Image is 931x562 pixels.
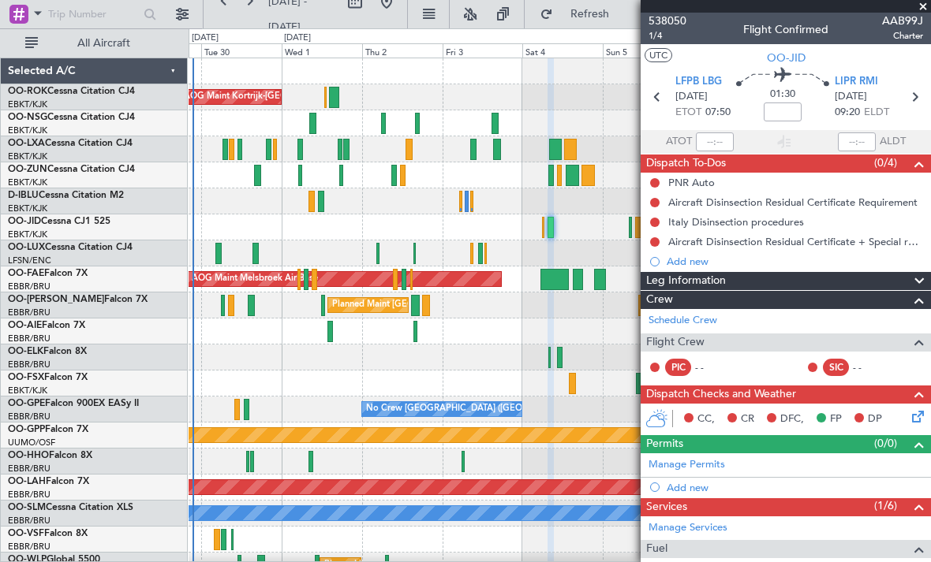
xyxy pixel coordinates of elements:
[8,177,47,188] a: EBKT/KJK
[8,437,55,448] a: UUMO/OSF
[667,481,923,494] div: Add new
[8,463,50,475] a: EBBR/BRU
[695,360,731,374] div: - -
[8,87,47,96] span: OO-ROK
[868,411,882,427] span: DP
[8,191,124,200] a: D-IBLUCessna Citation M2
[8,373,44,382] span: OO-FSX
[646,435,683,453] span: Permits
[835,89,867,105] span: [DATE]
[8,425,45,434] span: OO-GPP
[666,134,692,150] span: ATOT
[8,281,50,292] a: EBBR/BRU
[770,87,795,102] span: 01:30
[874,435,897,452] span: (0/0)
[8,359,50,370] a: EBBR/BRU
[8,191,39,200] span: D-IBLU
[675,89,708,105] span: [DATE]
[8,503,46,512] span: OO-SLM
[443,43,523,58] div: Fri 3
[874,497,897,514] span: (1/6)
[675,74,722,90] span: LFPB LBG
[741,411,754,427] span: CR
[835,105,860,121] span: 09:20
[646,333,705,352] span: Flight Crew
[366,397,630,421] div: No Crew [GEOGRAPHIC_DATA] ([GEOGRAPHIC_DATA] National)
[8,321,85,330] a: OO-AIEFalcon 7X
[8,269,88,278] a: OO-FAEFalcon 7X
[8,113,47,122] span: OO-NSG
[8,425,88,434] a: OO-GPPFalcon 7X
[874,154,897,171] span: (0/4)
[8,541,50,553] a: EBBR/BRU
[646,272,726,290] span: Leg Information
[649,29,686,43] span: 1/4
[668,235,923,248] div: Aircraft Disinsection Residual Certificate + Special request
[8,321,42,330] span: OO-AIE
[17,31,171,56] button: All Aircraft
[8,347,43,356] span: OO-ELK
[8,333,50,344] a: EBBR/BRU
[8,529,44,538] span: OO-VSF
[8,243,45,252] span: OO-LUX
[835,74,878,90] span: LIPR RMI
[192,32,219,45] div: [DATE]
[522,43,603,58] div: Sat 4
[8,203,47,214] a: EBKT/KJK
[668,195,918,209] div: Aircraft Disinsection Residual Certificate Requirement
[697,411,715,427] span: CC,
[8,503,133,512] a: OO-SLMCessna Citation XLS
[533,2,627,27] button: Refresh
[8,99,47,110] a: EBKT/KJK
[362,43,443,58] div: Thu 2
[8,139,133,148] a: OO-LXACessna Citation CJ4
[284,32,311,45] div: [DATE]
[646,291,673,309] span: Crew
[649,457,725,473] a: Manage Permits
[882,13,923,29] span: AAB99J
[667,255,923,268] div: Add new
[8,515,50,527] a: EBBR/BRU
[646,498,687,516] span: Services
[646,385,796,404] span: Dispatch Checks and Weather
[8,411,50,422] a: EBBR/BRU
[665,359,691,376] div: PIC
[8,151,47,162] a: EBKT/KJK
[8,385,47,396] a: EBKT/KJK
[192,267,318,291] div: AOG Maint Melsbroek Air Base
[675,105,701,121] span: ETOT
[8,243,133,252] a: OO-LUXCessna Citation CJ4
[8,165,47,174] span: OO-ZUN
[184,85,356,109] div: AOG Maint Kortrijk-[GEOGRAPHIC_DATA]
[645,48,672,62] button: UTC
[864,105,889,121] span: ELDT
[668,176,715,189] div: PNR Auto
[8,399,45,408] span: OO-GPE
[8,295,148,304] a: OO-[PERSON_NAME]Falcon 7X
[743,21,828,38] div: Flight Confirmed
[8,139,45,148] span: OO-LXA
[8,165,135,174] a: OO-ZUNCessna Citation CJ4
[668,215,804,229] div: Italy Disinsection procedures
[830,411,842,427] span: FP
[8,295,104,304] span: OO-[PERSON_NAME]
[8,529,88,538] a: OO-VSFFalcon 8X
[8,399,139,408] a: OO-GPEFalcon 900EX EASy II
[8,87,135,96] a: OO-ROKCessna Citation CJ4
[880,134,906,150] span: ALDT
[8,229,47,240] a: EBKT/KJK
[649,313,717,329] a: Schedule Crew
[8,451,49,460] span: OO-HHO
[696,132,734,151] input: --:--
[556,9,623,20] span: Refresh
[8,113,135,122] a: OO-NSGCessna Citation CJ4
[649,520,727,536] a: Manage Services
[853,360,888,374] div: - -
[8,347,87,356] a: OO-ELKFalcon 8X
[41,38,166,49] span: All Aircraft
[767,50,806,66] span: OO-JID
[646,154,726,173] span: Dispatch To-Dos
[8,217,41,226] span: OO-JID
[8,125,47,136] a: EBKT/KJK
[201,43,282,58] div: Tue 30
